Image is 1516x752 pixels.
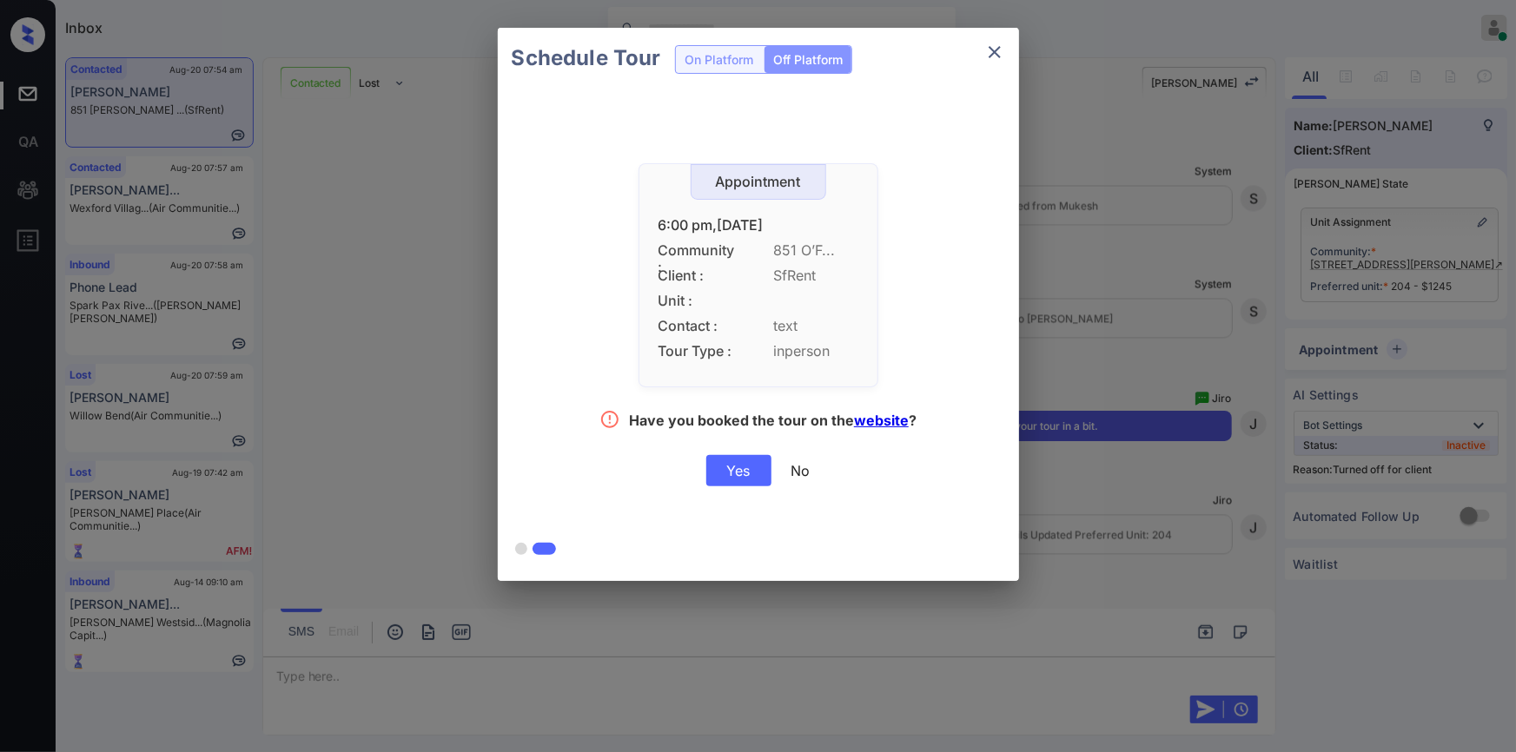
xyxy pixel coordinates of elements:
[659,293,737,309] span: Unit :
[774,267,858,284] span: SfRent
[854,412,909,429] a: website
[629,412,917,433] div: Have you booked the tour on the ?
[791,462,811,479] div: No
[659,217,858,234] div: 6:00 pm,[DATE]
[774,318,858,334] span: text
[659,267,737,284] span: Client :
[706,455,771,486] div: Yes
[977,35,1012,69] button: close
[659,343,737,360] span: Tour Type :
[774,343,858,360] span: inperson
[659,318,737,334] span: Contact :
[659,242,737,259] span: Community :
[692,174,825,190] div: Appointment
[498,28,675,89] h2: Schedule Tour
[774,242,858,259] span: 851 O’F...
